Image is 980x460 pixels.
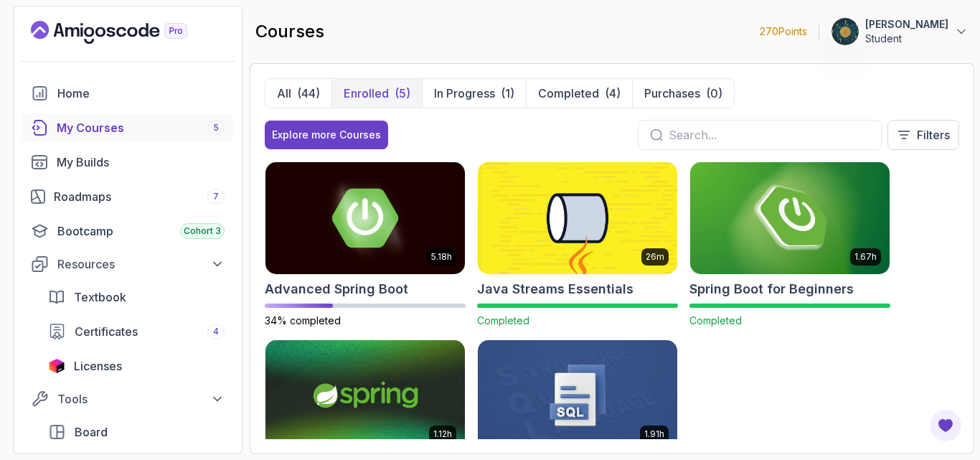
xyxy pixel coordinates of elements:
[184,225,221,237] span: Cohort 3
[605,85,621,102] div: (4)
[917,126,950,144] p: Filters
[39,418,233,446] a: board
[213,326,219,337] span: 4
[477,279,633,299] h2: Java Streams Essentials
[644,428,664,440] p: 1.91h
[74,357,122,375] span: Licenses
[689,314,742,327] span: Completed
[213,122,219,133] span: 5
[669,126,870,144] input: Search...
[689,279,854,299] h2: Spring Boot for Beginners
[277,85,291,102] p: All
[644,85,700,102] p: Purchases
[865,17,948,32] p: [PERSON_NAME]
[331,79,422,108] button: Enrolled(5)
[213,191,219,202] span: 7
[255,20,324,43] h2: courses
[48,359,65,373] img: jetbrains icon
[690,162,890,274] img: Spring Boot for Beginners card
[646,251,664,263] p: 26m
[433,428,452,440] p: 1.12h
[57,222,225,240] div: Bootcamp
[831,18,859,45] img: user profile image
[57,154,225,171] div: My Builds
[75,423,108,441] span: Board
[434,85,495,102] p: In Progress
[22,386,233,412] button: Tools
[54,188,225,205] div: Roadmaps
[854,251,877,263] p: 1.67h
[22,217,233,245] a: bootcamp
[431,251,452,263] p: 5.18h
[344,85,389,102] p: Enrolled
[478,340,677,452] img: Up and Running with SQL and Databases card
[297,85,320,102] div: (44)
[57,255,225,273] div: Resources
[39,317,233,346] a: certificates
[22,182,233,211] a: roadmaps
[478,162,677,274] img: Java Streams Essentials card
[22,79,233,108] a: home
[632,79,734,108] button: Purchases(0)
[57,390,225,408] div: Tools
[39,352,233,380] a: licenses
[57,85,225,102] div: Home
[760,24,807,39] p: 270 Points
[22,251,233,277] button: Resources
[265,340,465,452] img: Spring Framework card
[265,279,408,299] h2: Advanced Spring Boot
[272,128,381,142] div: Explore more Courses
[75,323,138,340] span: Certificates
[22,148,233,177] a: builds
[265,162,465,274] img: Advanced Spring Boot card
[39,283,233,311] a: textbook
[887,120,959,150] button: Filters
[501,85,514,102] div: (1)
[31,21,220,44] a: Landing page
[265,121,388,149] button: Explore more Courses
[538,85,599,102] p: Completed
[689,161,890,328] a: Spring Boot for Beginners card1.67hSpring Boot for BeginnersCompleted
[526,79,632,108] button: Completed(4)
[265,161,466,328] a: Advanced Spring Boot card5.18hAdvanced Spring Boot34% completed
[706,85,722,102] div: (0)
[265,314,341,327] span: 34% completed
[422,79,526,108] button: In Progress(1)
[22,113,233,142] a: courses
[74,288,126,306] span: Textbook
[477,314,529,327] span: Completed
[265,79,331,108] button: All(44)
[57,119,225,136] div: My Courses
[891,370,980,438] iframe: chat widget
[831,17,969,46] button: user profile image[PERSON_NAME]Student
[395,85,410,102] div: (5)
[865,32,948,46] p: Student
[477,161,678,328] a: Java Streams Essentials card26mJava Streams EssentialsCompleted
